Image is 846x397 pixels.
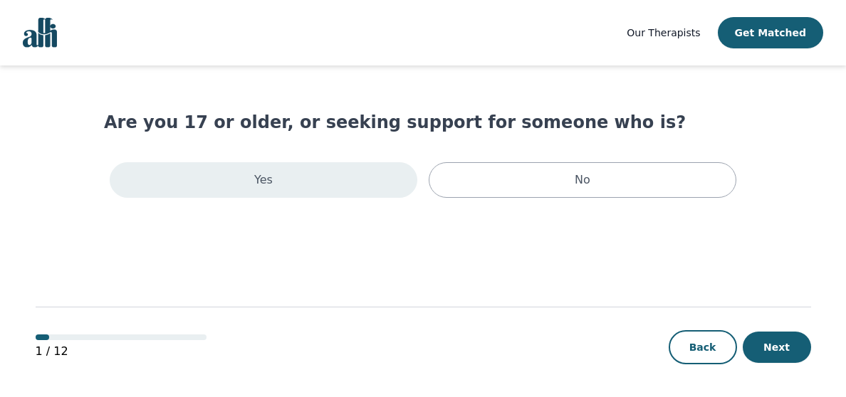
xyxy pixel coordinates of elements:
[254,171,273,189] p: Yes
[575,171,590,189] p: No
[104,111,742,134] h1: Are you 17 or older, or seeking support for someone who is?
[627,27,700,38] span: Our Therapists
[36,343,207,360] p: 1 / 12
[669,330,737,364] button: Back
[718,17,823,48] button: Get Matched
[743,332,811,363] button: Next
[627,24,700,41] a: Our Therapists
[23,18,57,48] img: alli logo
